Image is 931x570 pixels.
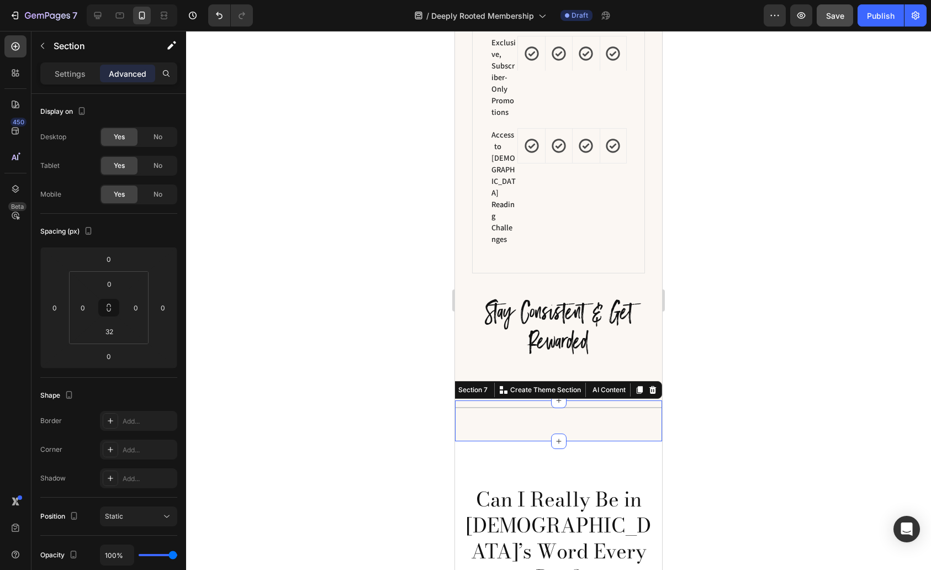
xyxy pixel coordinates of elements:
h2: Can I Really Be in [DEMOGRAPHIC_DATA]’s Word Every Day? [9,455,198,560]
div: Mobile [40,189,61,199]
div: Undo/Redo [208,4,253,27]
input: Auto [100,545,134,565]
button: Save [817,4,853,27]
div: Display on [40,104,88,119]
div: Tablet [40,161,60,171]
div: Shadow [40,473,66,483]
span: Yes [114,189,125,199]
input: 0 [98,251,120,267]
div: 450 [10,118,27,126]
span: / [426,10,429,22]
span: Yes [114,161,125,171]
div: Opacity [40,548,80,563]
span: Save [826,11,844,20]
input: 0 [98,348,120,365]
span: Static [105,512,123,520]
span: Yes [114,132,125,142]
span: Draft [572,10,588,20]
span: No [154,132,162,142]
p: Advanced [109,68,146,80]
p: Section [54,39,144,52]
iframe: Design area [455,31,662,570]
input: 2xl [98,323,120,340]
div: Spacing (px) [40,224,95,239]
div: Corner [40,445,62,455]
input: 0 [155,299,171,316]
div: Add... [123,445,174,455]
div: Publish [867,10,895,22]
p: 7 [72,9,77,22]
input: 0px [128,299,144,316]
span: Deeply Rooted Membership [431,10,534,22]
div: Add... [123,416,174,426]
div: Border [40,416,62,426]
span: No [154,161,162,171]
input: 0px [98,276,120,292]
div: Add... [123,474,174,484]
input: 0px [75,299,91,316]
div: Desktop [40,132,66,142]
button: 7 [4,4,82,27]
div: Position [40,509,81,524]
input: 0 [46,299,63,316]
button: Static [100,506,177,526]
div: Shape [40,388,76,403]
p: Settings [55,68,86,80]
div: Open Intercom Messenger [893,516,920,542]
button: Publish [858,4,904,27]
span: No [154,189,162,199]
div: Beta [8,202,27,211]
